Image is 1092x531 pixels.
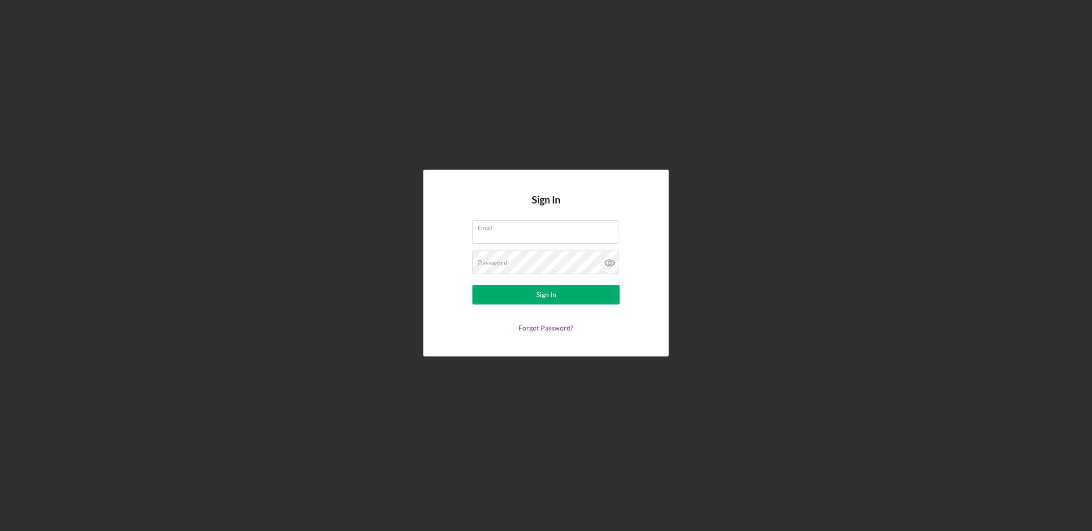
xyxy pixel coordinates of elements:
[478,221,619,231] label: Email
[472,285,620,304] button: Sign In
[532,194,560,220] h4: Sign In
[478,259,508,267] label: Password
[536,285,556,304] div: Sign In
[519,324,573,332] a: Forgot Password?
